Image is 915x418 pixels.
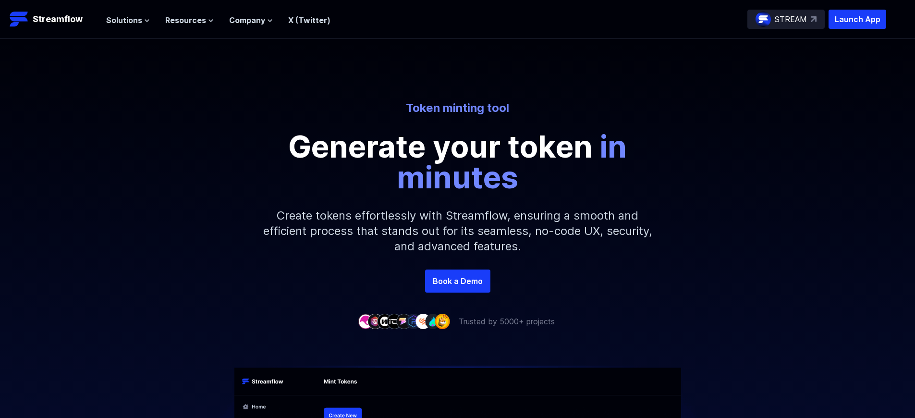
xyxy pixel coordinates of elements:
[415,314,431,329] img: company-7
[33,12,83,26] p: Streamflow
[165,14,214,26] button: Resources
[165,14,206,26] span: Resources
[425,270,490,293] a: Book a Demo
[242,131,674,193] p: Generate your token
[747,10,825,29] a: STREAM
[756,12,771,27] img: streamflow-logo-circle.png
[396,314,412,329] img: company-5
[192,100,724,116] p: Token minting tool
[435,314,450,329] img: company-9
[229,14,273,26] button: Company
[106,14,142,26] span: Solutions
[377,314,392,329] img: company-3
[459,316,555,327] p: Trusted by 5000+ projects
[811,16,817,22] img: top-right-arrow.svg
[425,314,440,329] img: company-8
[406,314,421,329] img: company-6
[251,193,664,270] p: Create tokens effortlessly with Streamflow, ensuring a smooth and efficient process that stands o...
[10,10,97,29] a: Streamflow
[10,10,29,29] img: Streamflow Logo
[775,13,807,25] p: STREAM
[229,14,265,26] span: Company
[106,14,150,26] button: Solutions
[358,314,373,329] img: company-1
[288,15,330,25] a: X (Twitter)
[367,314,383,329] img: company-2
[387,314,402,329] img: company-4
[829,10,886,29] button: Launch App
[397,128,627,196] span: in minutes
